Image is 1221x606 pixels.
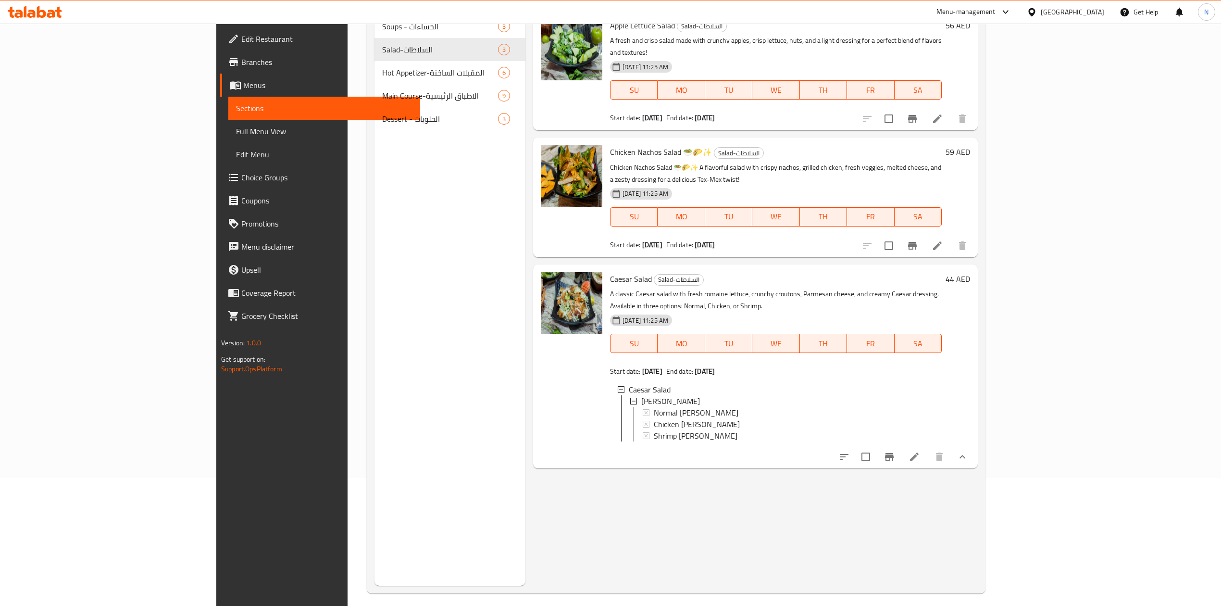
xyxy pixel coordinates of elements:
[498,45,510,54] span: 3
[498,91,510,101] span: 9
[658,334,705,353] button: MO
[220,166,420,189] a: Choice Groups
[756,210,796,224] span: WE
[374,38,525,61] div: Salad-السلاطات3
[946,19,970,32] h6: 56 AED
[221,353,265,366] span: Get support on:
[901,107,924,130] button: Branch-specific-item
[241,56,412,68] span: Branches
[374,107,525,130] div: Dessert - الحلويات3
[220,281,420,304] a: Coverage Report
[709,83,748,97] span: TU
[541,145,602,207] img: Chicken Nachos Salad 🥗🌮✨
[909,451,920,463] a: Edit menu item
[879,109,899,129] span: Select to update
[756,337,796,351] span: WE
[833,445,856,468] button: sort-choices
[898,83,938,97] span: SA
[241,287,412,299] span: Coverage Report
[946,272,970,286] h6: 44 AED
[752,80,799,100] button: WE
[241,33,412,45] span: Edit Restaurant
[228,97,420,120] a: Sections
[654,274,703,285] span: Salad-السلاطات
[220,258,420,281] a: Upsell
[220,212,420,235] a: Promotions
[851,83,890,97] span: FR
[220,27,420,50] a: Edit Restaurant
[677,21,726,32] span: Salad-السلاطات
[951,234,974,257] button: delete
[220,50,420,74] a: Branches
[241,172,412,183] span: Choice Groups
[666,112,693,124] span: End date:
[610,162,942,186] p: Chicken Nachos Salad 🥗🌮✨ A flavorful salad with crispy nachos, grilled chicken, fresh veggies, me...
[847,80,894,100] button: FR
[932,240,943,252] a: Edit menu item
[928,445,951,468] button: delete
[382,90,498,101] span: Main Course-الاطباق الرئيسية
[705,207,752,227] button: TU
[804,83,843,97] span: TH
[382,113,498,125] div: Dessert - الحلويات
[752,334,799,353] button: WE
[851,337,890,351] span: FR
[654,274,704,286] div: Salad-السلاطات
[610,239,641,251] span: Start date:
[374,84,525,107] div: Main Course-الاطباق الرئيسية9
[241,241,412,252] span: Menu disclaimer
[619,63,672,72] span: [DATE] 11:25 AM
[382,44,498,55] span: Salad-السلاطات
[714,148,763,159] span: Salad-السلاطات
[498,21,510,32] div: items
[756,83,796,97] span: WE
[241,264,412,276] span: Upsell
[382,21,498,32] span: Soups - الحساءات
[541,272,602,334] img: Caesar Salad
[374,61,525,84] div: Hot Appetizer-المقبلات الساخنة6
[951,107,974,130] button: delete
[800,80,847,100] button: TH
[243,79,412,91] span: Menus
[610,334,658,353] button: SU
[221,363,282,375] a: Support.OpsPlatform
[895,334,942,353] button: SA
[898,337,938,351] span: SA
[228,120,420,143] a: Full Menu View
[610,35,942,59] p: A fresh and crisp salad made with crunchy apples, crisp lettuce, nuts, and a light dressing for a...
[642,239,662,251] b: [DATE]
[614,83,654,97] span: SU
[629,384,671,395] span: Caesar Salad
[714,147,764,159] div: Salad-السلاطات
[878,445,901,468] button: Branch-specific-item
[847,334,894,353] button: FR
[705,334,752,353] button: TU
[610,112,641,124] span: Start date:
[654,407,738,418] span: Normal [PERSON_NAME]
[241,218,412,229] span: Promotions
[936,6,996,18] div: Menu-management
[661,210,701,224] span: MO
[220,304,420,328] a: Grocery Checklist
[946,145,970,159] h6: 59 AED
[498,90,510,101] div: items
[661,83,701,97] span: MO
[498,68,510,77] span: 6
[610,80,658,100] button: SU
[804,210,843,224] span: TH
[382,67,498,78] div: Hot Appetizer-المقبلات الساخنة
[220,235,420,258] a: Menu disclaimer
[228,143,420,166] a: Edit Menu
[957,451,968,463] svg: Show Choices
[642,365,662,378] b: [DATE]
[610,365,641,378] span: Start date:
[374,11,525,134] nav: Menu sections
[895,207,942,227] button: SA
[1041,7,1104,17] div: [GEOGRAPHIC_DATA]
[610,145,712,159] span: Chicken Nachos Salad 🥗🌮✨
[666,239,693,251] span: End date:
[498,44,510,55] div: items
[932,113,943,125] a: Edit menu item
